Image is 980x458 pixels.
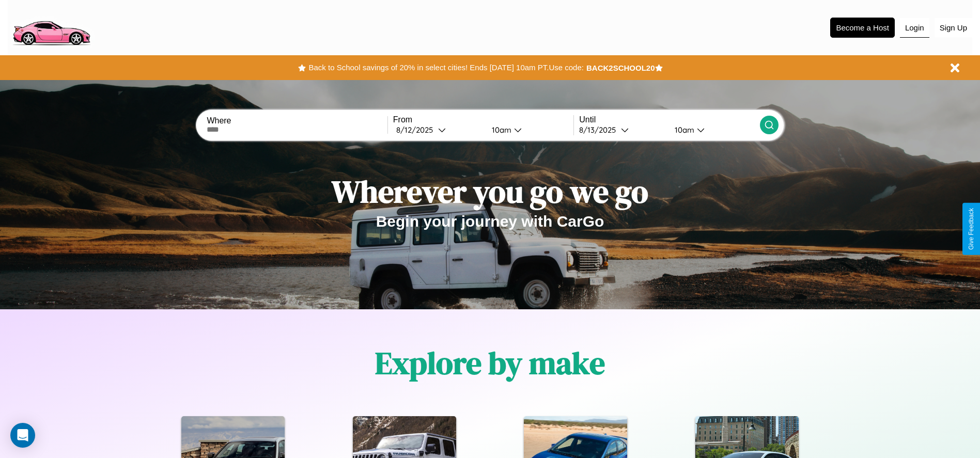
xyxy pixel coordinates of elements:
h1: Explore by make [375,342,605,384]
b: BACK2SCHOOL20 [586,64,655,72]
img: logo [8,5,95,48]
button: Become a Host [830,18,895,38]
div: Give Feedback [968,208,975,250]
label: From [393,115,573,124]
button: 8/12/2025 [393,124,484,135]
button: 10am [666,124,760,135]
div: Open Intercom Messenger [10,423,35,448]
button: Sign Up [935,18,972,37]
div: 8 / 13 / 2025 [579,125,621,135]
label: Until [579,115,759,124]
label: Where [207,116,387,125]
div: 10am [487,125,514,135]
div: 10am [670,125,697,135]
button: Back to School savings of 20% in select cities! Ends [DATE] 10am PT.Use code: [306,60,586,75]
button: 10am [484,124,574,135]
button: Login [900,18,929,38]
div: 8 / 12 / 2025 [396,125,438,135]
